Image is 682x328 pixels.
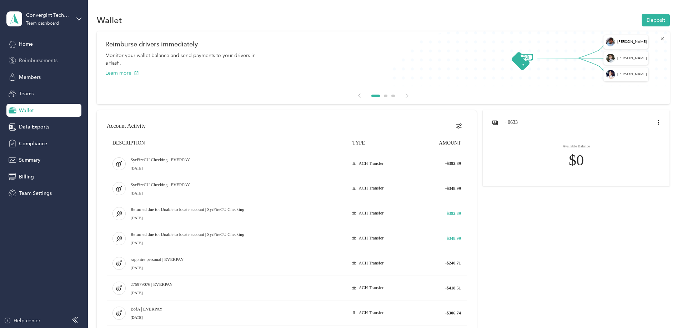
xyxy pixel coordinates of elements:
[19,156,40,164] span: Summary
[19,57,57,64] span: Reimbursements
[4,317,40,324] button: Help center
[19,40,33,48] span: Home
[19,123,49,131] span: Data Exports
[26,11,71,19] div: Convergint Technologies
[19,90,34,97] span: Teams
[642,288,682,328] iframe: Everlance-gr Chat Button Frame
[19,140,47,147] span: Compliance
[97,16,122,24] h1: Wallet
[105,69,139,77] button: Learn more
[105,52,259,67] div: Monitor your wallet balance and send payments to your drivers in a flash.
[105,40,661,48] h1: Reimburse drivers immediately
[19,190,52,197] span: Team Settings
[19,107,34,114] span: Wallet
[642,14,670,26] button: Deposit
[19,74,41,81] span: Members
[26,21,59,26] div: Team dashboard
[19,173,34,181] span: Billing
